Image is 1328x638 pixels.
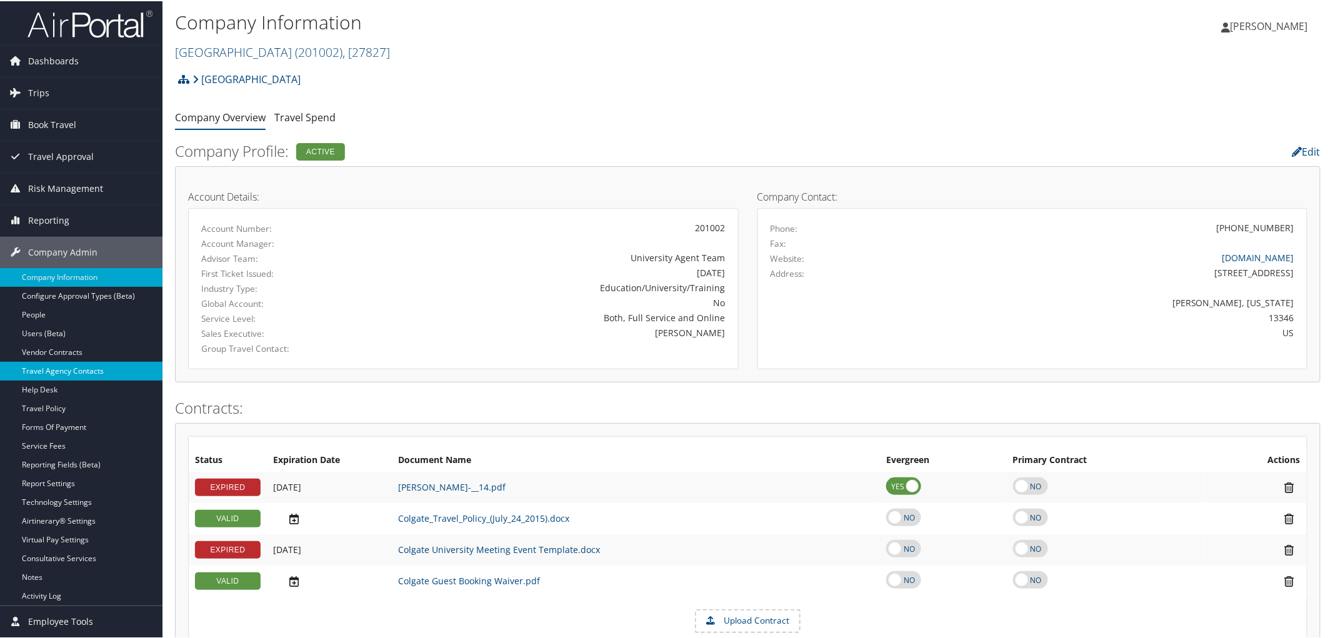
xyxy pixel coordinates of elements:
[1204,448,1307,471] th: Actions
[195,477,261,495] div: EXPIRED
[175,396,1321,417] h2: Contracts:
[28,140,94,171] span: Travel Approval
[906,295,1294,308] div: [PERSON_NAME], [US_STATE]
[1279,542,1301,556] i: Remove Contract
[28,108,76,139] span: Book Travel
[192,66,301,91] a: [GEOGRAPHIC_DATA]
[342,42,390,59] span: , [ 27827 ]
[1279,574,1301,587] i: Remove Contract
[273,511,386,524] div: Add/Edit Date
[175,139,932,161] h2: Company Profile:
[201,296,363,309] label: Global Account:
[201,266,363,279] label: First Ticket Issued:
[398,511,569,523] a: Colgate_Travel_Policy_(July_24_2015).docx
[398,574,540,586] a: Colgate Guest Booking Waiver.pdf
[201,281,363,294] label: Industry Type:
[906,265,1294,278] div: [STREET_ADDRESS]
[195,540,261,557] div: EXPIRED
[28,172,103,203] span: Risk Management
[906,325,1294,338] div: US
[273,481,386,492] div: Add/Edit Date
[696,609,799,631] label: Upload Contract
[189,448,267,471] th: Status
[175,42,390,59] a: [GEOGRAPHIC_DATA]
[1222,6,1321,44] a: [PERSON_NAME]
[757,191,1308,201] h4: Company Contact:
[267,448,392,471] th: Expiration Date
[906,310,1294,323] div: 13346
[28,236,97,267] span: Company Admin
[382,265,726,278] div: [DATE]
[201,221,363,234] label: Account Number:
[295,42,342,59] span: ( 201002 )
[382,250,726,263] div: University Agent Team
[1292,144,1321,157] a: Edit
[771,266,805,279] label: Address:
[274,109,336,123] a: Travel Spend
[201,236,363,249] label: Account Manager:
[273,574,386,587] div: Add/Edit Date
[201,341,363,354] label: Group Travel Contact:
[1007,448,1204,471] th: Primary Contract
[771,221,798,234] label: Phone:
[188,191,739,201] h4: Account Details:
[175,109,266,123] a: Company Overview
[273,480,301,492] span: [DATE]
[201,326,363,339] label: Sales Executive:
[880,448,1007,471] th: Evergreen
[273,543,386,554] div: Add/Edit Date
[1231,18,1308,32] span: [PERSON_NAME]
[398,542,600,554] a: Colgate University Meeting Event Template.docx
[28,605,93,636] span: Employee Tools
[771,236,787,249] label: Fax:
[201,311,363,324] label: Service Level:
[201,251,363,264] label: Advisor Team:
[392,448,880,471] th: Document Name
[398,480,506,492] a: [PERSON_NAME]-__14.pdf
[273,542,301,554] span: [DATE]
[382,310,726,323] div: Both, Full Service and Online
[28,204,69,235] span: Reporting
[27,8,152,37] img: airportal-logo.png
[1222,251,1294,262] a: [DOMAIN_NAME]
[296,142,345,159] div: Active
[195,509,261,526] div: VALID
[195,571,261,589] div: VALID
[28,76,49,107] span: Trips
[1279,480,1301,493] i: Remove Contract
[1279,511,1301,524] i: Remove Contract
[771,251,805,264] label: Website:
[382,295,726,308] div: No
[382,280,726,293] div: Education/University/Training
[175,8,939,34] h1: Company Information
[382,325,726,338] div: [PERSON_NAME]
[382,220,726,233] div: 201002
[1217,220,1294,233] div: [PHONE_NUMBER]
[28,44,79,76] span: Dashboards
